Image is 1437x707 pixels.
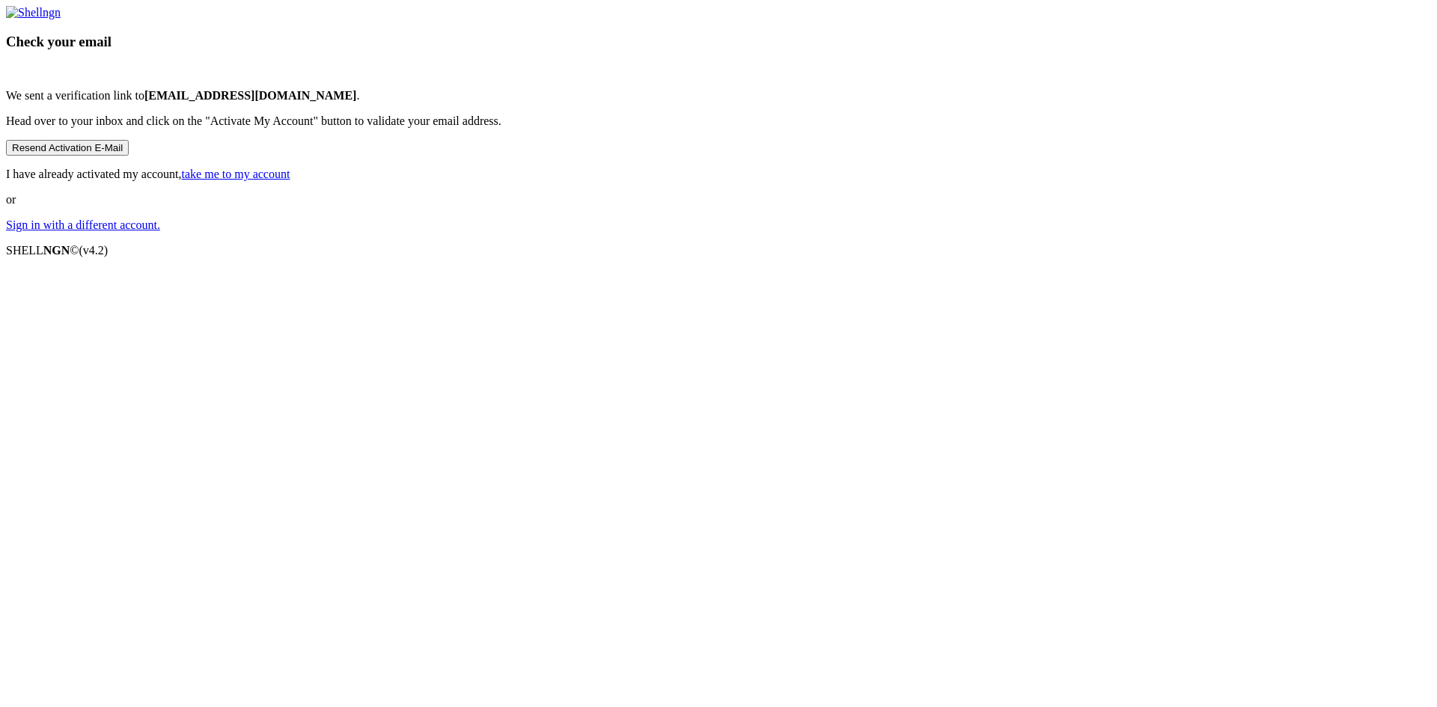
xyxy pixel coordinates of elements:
span: SHELL © [6,244,108,257]
a: Sign in with a different account. [6,218,160,231]
h3: Check your email [6,34,1431,50]
span: 4.2.0 [79,244,109,257]
div: or [6,6,1431,232]
p: We sent a verification link to . [6,89,1431,102]
b: NGN [43,244,70,257]
button: Resend Activation E-Mail [6,140,129,156]
b: [EMAIL_ADDRESS][DOMAIN_NAME] [144,89,357,102]
p: I have already activated my account, [6,168,1431,181]
img: Shellngn [6,6,61,19]
p: Head over to your inbox and click on the "Activate My Account" button to validate your email addr... [6,114,1431,128]
a: take me to my account [182,168,290,180]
